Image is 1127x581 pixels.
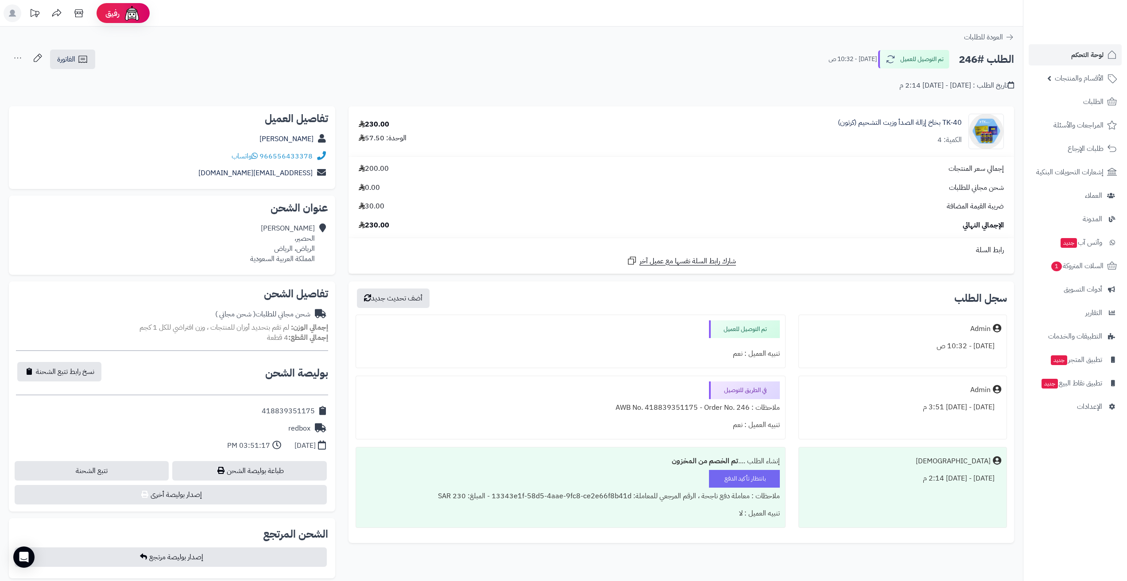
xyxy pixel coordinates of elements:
[804,399,1001,416] div: [DATE] - [DATE] 3:51 م
[963,220,1004,231] span: الإجمالي النهائي
[1029,138,1122,159] a: طلبات الإرجاع
[352,245,1011,255] div: رابط السلة
[172,461,326,481] a: طباعة بوليصة الشحن
[1041,377,1102,389] span: تطبيق نقاط البيع
[215,309,256,319] span: ( شحن مجاني )
[954,293,1007,304] h3: سجل الطلب
[709,381,780,399] div: في الطريق للتوصيل
[709,470,780,488] div: بانتظار تأكيد الدفع
[804,338,1001,355] div: [DATE] - 10:32 ص
[1051,355,1067,365] span: جديد
[17,362,101,381] button: نسخ رابط تتبع الشحنة
[359,183,380,193] span: 0.00
[1077,400,1102,413] span: الإعدادات
[198,168,313,178] a: [EMAIL_ADDRESS][DOMAIN_NAME]
[1029,279,1122,300] a: أدوات التسويق
[959,50,1014,69] h2: الطلب #246
[357,289,430,308] button: أضف تحديث جديد
[361,453,780,470] div: إنشاء الطلب ....
[359,119,389,130] div: 230.00
[937,135,962,145] div: الكمية: 4
[15,485,327,504] button: إصدار بوليصة أخرى
[139,322,289,333] span: لم تقم بتحديد أوزان للمنتجات ، وزن افتراضي للكل 1 كجم
[1029,44,1122,65] a: لوحة التحكم
[1050,354,1102,366] span: تطبيق المتجر
[1029,115,1122,136] a: المراجعات والأسئلة
[259,151,313,162] a: 966556433378
[361,488,780,505] div: ملاحظات : معاملة دفع ناجحة ، الرقم المرجعي للمعاملة: 13343e1f-58d5-4aae-9fc8-ce2e66f8b41d - المبل...
[1053,119,1104,131] span: المراجعات والأسئلة
[949,183,1004,193] span: شحن مجاني للطلبات
[16,113,328,124] h2: تفاصيل العميل
[878,50,949,69] button: تم التوصيل للعميل
[1029,255,1122,277] a: السلات المتروكة1
[899,81,1014,91] div: تاريخ الطلب : [DATE] - [DATE] 2:14 م
[232,151,258,162] a: واتساب
[50,50,95,69] a: الفاتورة
[1071,49,1104,61] span: لوحة التحكم
[227,441,270,451] div: 03:51:17 PM
[15,461,169,481] a: تتبع الشحنة
[36,366,94,377] span: نسخ رابط تتبع الشحنة
[838,118,962,128] a: TK-40 بخاخ إزالة الصدأ وزيت التشحيم (كرتون)
[949,164,1004,174] span: إجمالي سعر المنتجات
[1060,236,1102,249] span: وآتس آب
[1029,373,1122,394] a: تطبيق نقاط البيعجديد
[294,441,316,451] div: [DATE]
[947,201,1004,212] span: ضريبة القيمة المضافة
[672,456,738,466] b: تم الخصم من المخزون
[15,547,327,567] button: إصدار بوليصة مرتجع
[1029,349,1122,370] a: تطبيق المتجرجديد
[916,456,991,466] div: [DEMOGRAPHIC_DATA]
[1061,238,1077,248] span: جديد
[1068,142,1104,155] span: طلبات الإرجاع
[1055,72,1104,85] span: الأقسام والمنتجات
[262,406,315,416] div: 418839351175
[829,55,877,64] small: [DATE] - 10:32 ص
[265,368,328,378] h2: بوليصة الشحن
[359,133,407,143] div: الوحدة: 57.50
[23,4,46,24] a: تحديثات المنصة
[250,223,315,264] div: [PERSON_NAME] الحصير، الرياض، الرياض المملكة العربية السعودية
[359,220,389,231] span: 230.00
[1064,283,1102,296] span: أدوات التسويق
[1067,20,1119,38] img: logo-2.png
[359,201,384,212] span: 30.00
[804,470,1001,487] div: [DATE] - [DATE] 2:14 م
[1029,208,1122,230] a: المدونة
[1036,166,1104,178] span: إشعارات التحويلات البنكية
[1083,213,1102,225] span: المدونة
[1048,330,1102,342] span: التطبيقات والخدمات
[1029,326,1122,347] a: التطبيقات والخدمات
[259,134,314,144] a: [PERSON_NAME]
[123,4,141,22] img: ai-face.png
[361,345,780,362] div: تنبيه العميل : نعم
[13,546,35,568] div: Open Intercom Messenger
[263,529,328,539] h2: الشحن المرتجع
[964,32,1003,42] span: العودة للطلبات
[288,423,310,434] div: redbox
[964,32,1014,42] a: العودة للطلبات
[105,8,120,19] span: رفيق
[627,255,736,266] a: شارك رابط السلة نفسها مع عميل آخر
[16,289,328,299] h2: تفاصيل الشحن
[288,332,328,343] strong: إجمالي القطع:
[1085,189,1102,202] span: العملاء
[1050,260,1104,272] span: السلات المتروكة
[1029,162,1122,183] a: إشعارات التحويلات البنكية
[969,114,1003,149] img: 1728164515-%D8%A8%D8%AE%D8%A7%D8%AE%20%D9%81%D9%88%D8%AA%D9%88%D8%B4%D9%88%D8%A800-90x90.png
[361,505,780,522] div: تنبيه العميل : لا
[1051,262,1062,272] span: 1
[1029,91,1122,112] a: الطلبات
[1083,96,1104,108] span: الطلبات
[1029,232,1122,253] a: وآتس آبجديد
[361,399,780,416] div: ملاحظات : AWB No. 418839351175 - Order No. 246
[1029,302,1122,323] a: التقارير
[57,54,75,65] span: الفاتورة
[709,320,780,338] div: تم التوصيل للعميل
[639,256,736,266] span: شارك رابط السلة نفسها مع عميل آخر
[291,322,328,333] strong: إجمالي الوزن:
[16,203,328,213] h2: عنوان الشحن
[1085,307,1102,319] span: التقارير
